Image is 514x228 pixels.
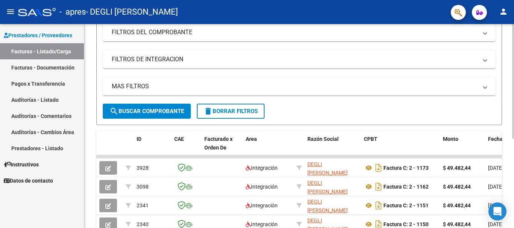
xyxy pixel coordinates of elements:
[383,165,429,171] strong: Factura C: 2 - 1173
[201,131,243,164] datatable-header-cell: Facturado x Orden De
[137,136,141,142] span: ID
[112,55,478,63] mat-panel-title: FILTROS DE INTEGRACION
[246,165,278,171] span: Integración
[103,104,191,119] button: Buscar Comprobante
[4,31,72,39] span: Prestadores / Proveedores
[137,202,149,208] span: 2341
[137,165,149,171] span: 3928
[374,199,383,211] i: Descargar documento
[112,28,478,36] mat-panel-title: FILTROS DEL COMPROBANTE
[383,221,429,227] strong: Factura C: 2 - 1150
[137,184,149,190] span: 3098
[443,221,471,227] strong: $ 49.482,44
[4,160,39,169] span: Instructivos
[361,131,440,164] datatable-header-cell: CPBT
[204,107,213,116] mat-icon: delete
[4,177,53,185] span: Datos de contacto
[443,184,471,190] strong: $ 49.482,44
[443,165,471,171] strong: $ 49.482,44
[307,161,348,176] span: DEGLI [PERSON_NAME]
[103,77,496,95] mat-expansion-panel-header: MAS FILTROS
[59,4,86,20] span: - apres
[383,184,429,190] strong: Factura C: 2 - 1162
[440,131,485,164] datatable-header-cell: Monto
[374,181,383,193] i: Descargar documento
[307,198,358,213] div: 27292495027
[374,162,383,174] i: Descargar documento
[443,202,471,208] strong: $ 49.482,44
[383,202,429,208] strong: Factura C: 2 - 1151
[204,136,233,151] span: Facturado x Orden De
[307,199,348,213] span: DEGLI [PERSON_NAME]
[499,7,508,16] mat-icon: person
[488,202,506,220] div: Open Intercom Messenger
[307,180,348,195] span: DEGLI [PERSON_NAME]
[109,108,184,115] span: Buscar Comprobante
[443,136,458,142] span: Monto
[488,221,503,227] span: [DATE]
[171,131,201,164] datatable-header-cell: CAE
[304,131,361,164] datatable-header-cell: Razón Social
[109,107,119,116] mat-icon: search
[174,136,184,142] span: CAE
[86,4,178,20] span: - DEGLI [PERSON_NAME]
[246,221,278,227] span: Integración
[134,131,171,164] datatable-header-cell: ID
[246,136,257,142] span: Area
[6,7,15,16] mat-icon: menu
[307,136,339,142] span: Razón Social
[488,165,503,171] span: [DATE]
[364,136,377,142] span: CPBT
[103,23,496,41] mat-expansion-panel-header: FILTROS DEL COMPROBANTE
[243,131,293,164] datatable-header-cell: Area
[197,104,265,119] button: Borrar Filtros
[246,184,278,190] span: Integración
[204,108,258,115] span: Borrar Filtros
[307,179,358,195] div: 27292495027
[137,221,149,227] span: 2340
[246,202,278,208] span: Integración
[103,50,496,68] mat-expansion-panel-header: FILTROS DE INTEGRACION
[488,184,503,190] span: [DATE]
[307,160,358,176] div: 27292495027
[112,82,478,91] mat-panel-title: MAS FILTROS
[488,202,503,208] span: [DATE]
